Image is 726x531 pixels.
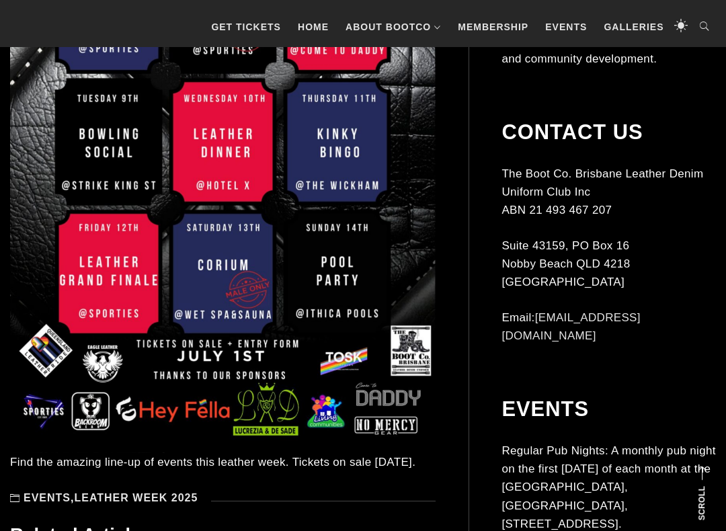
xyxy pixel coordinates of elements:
[291,7,335,47] a: Home
[501,311,641,342] a: [EMAIL_ADDRESS][DOMAIN_NAME]
[501,309,716,345] p: Email:
[501,237,716,292] p: Suite 43159, PO Box 16 Nobby Beach QLD 4218 [GEOGRAPHIC_DATA]
[10,453,436,471] p: Find the amazing line-up of events this leather week. Tickets on sale [DATE].
[204,7,288,47] a: GET TICKETS
[538,7,594,47] a: Events
[451,7,535,47] a: Membership
[74,492,198,503] a: Leather Week 2025
[597,7,670,47] a: Galleries
[10,492,204,503] span: ,
[501,120,716,145] h2: Contact Us
[501,397,716,421] h2: Events
[501,165,716,220] p: The Boot Co. Brisbane Leather Denim Uniform Club Inc ABN 21 493 467 207
[697,486,707,520] strong: Scroll
[24,492,71,503] a: Events
[339,7,448,47] a: About BootCo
